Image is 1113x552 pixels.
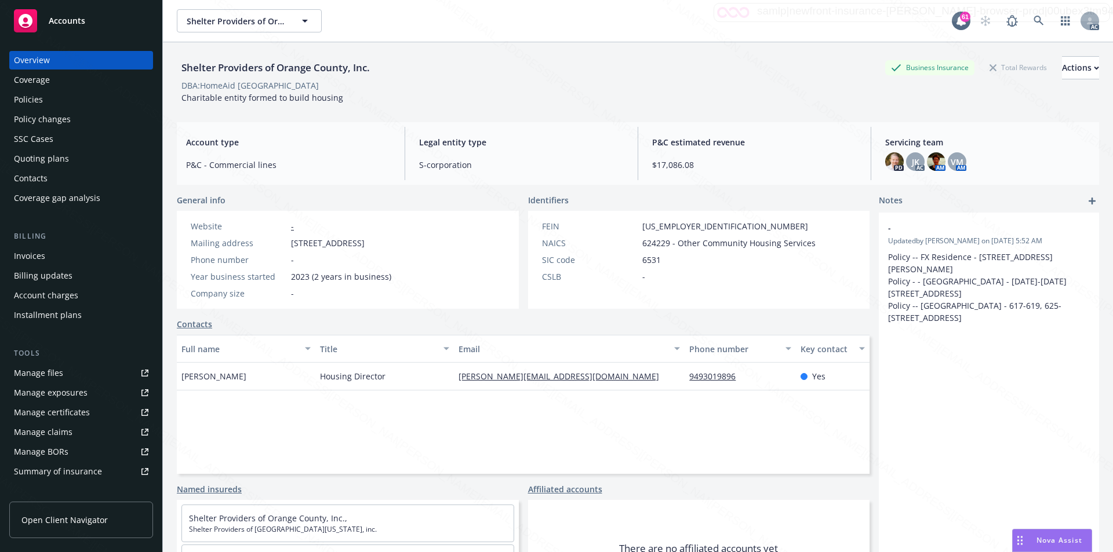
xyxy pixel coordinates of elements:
[984,60,1053,75] div: Total Rewards
[542,254,638,266] div: SIC code
[9,364,153,382] a: Manage files
[9,443,153,461] a: Manage BORs
[9,5,153,37] a: Accounts
[9,403,153,422] a: Manage certificates
[951,156,963,168] span: VM
[642,254,661,266] span: 6531
[14,71,50,89] div: Coverage
[14,383,88,402] div: Manage exposures
[14,169,48,188] div: Contacts
[1012,529,1092,552] button: Nova Assist
[9,247,153,265] a: Invoices
[320,343,437,355] div: Title
[642,270,645,283] span: -
[191,220,286,232] div: Website
[1013,529,1027,551] div: Drag to move
[181,370,246,382] span: [PERSON_NAME]
[315,335,454,363] button: Title
[888,251,1090,324] p: Policy -- FX Residence - [STREET_ADDRESS][PERSON_NAME] Policy - - [GEOGRAPHIC_DATA] - [DATE]-[DAT...
[9,383,153,402] a: Manage exposures
[9,169,153,188] a: Contacts
[9,462,153,481] a: Summary of insurance
[14,189,100,207] div: Coverage gap analysis
[291,237,365,249] span: [STREET_ADDRESS]
[9,71,153,89] a: Coverage
[14,443,68,461] div: Manage BORs
[885,152,904,171] img: photo
[14,423,72,441] div: Manage claims
[642,220,808,232] span: [US_EMPLOYER_IDENTIFICATION_NUMBER]
[9,51,153,70] a: Overview
[14,247,45,265] div: Invoices
[291,287,294,299] span: -
[14,149,69,168] div: Quoting plans
[9,110,153,129] a: Policy changes
[181,343,298,355] div: Full name
[888,222,1060,234] span: -
[181,79,319,92] div: DBA: HomeAid [GEOGRAPHIC_DATA]
[177,194,225,206] span: General info
[186,159,391,171] span: P&C - Commercial lines
[181,92,343,103] span: Charitable entity formed to build housing
[9,348,153,359] div: Tools
[9,266,153,285] a: Billing updates
[888,236,1090,246] span: Updated by [PERSON_NAME] on [DATE] 5:52 AM
[1001,9,1024,32] a: Report a Bug
[291,221,294,232] a: -
[960,12,970,22] div: 61
[14,364,63,382] div: Manage files
[14,306,82,324] div: Installment plans
[542,270,638,283] div: CSLB
[1054,9,1077,32] a: Switch app
[454,335,685,363] button: Email
[974,9,997,32] a: Start snowing
[191,237,286,249] div: Mailing address
[652,136,857,148] span: P&C estimated revenue
[9,423,153,441] a: Manage claims
[652,159,857,171] span: $17,086.08
[9,231,153,242] div: Billing
[885,136,1090,148] span: Servicing team
[459,371,668,382] a: [PERSON_NAME][EMAIL_ADDRESS][DOMAIN_NAME]
[320,370,385,382] span: Housing Director
[49,16,85,25] span: Accounts
[9,90,153,109] a: Policies
[14,266,72,285] div: Billing updates
[177,60,374,75] div: Shelter Providers of Orange County, Inc.
[14,130,53,148] div: SSC Cases
[14,403,90,422] div: Manage certificates
[796,335,870,363] button: Key contact
[419,159,624,171] span: S-corporation
[459,343,667,355] div: Email
[191,287,286,299] div: Company size
[14,51,50,70] div: Overview
[177,9,322,32] button: Shelter Providers of Orange County, Inc.
[191,270,286,283] div: Year business started
[542,237,638,249] div: NAICS
[177,335,315,363] button: Full name
[9,189,153,207] a: Coverage gap analysis
[177,318,212,330] a: Contacts
[812,370,825,382] span: Yes
[801,343,852,355] div: Key contact
[1027,9,1050,32] a: Search
[912,156,919,168] span: JK
[685,335,795,363] button: Phone number
[14,462,102,481] div: Summary of insurance
[1085,194,1099,208] a: add
[885,60,974,75] div: Business Insurance
[1062,56,1099,79] button: Actions
[189,524,507,535] span: Shelter Providers of [GEOGRAPHIC_DATA][US_STATE], inc.
[21,514,108,526] span: Open Client Navigator
[528,483,602,495] a: Affiliated accounts
[689,371,745,382] a: 9493019896
[191,254,286,266] div: Phone number
[689,343,778,355] div: Phone number
[9,130,153,148] a: SSC Cases
[642,237,816,249] span: 624229 - Other Community Housing Services
[189,513,347,524] a: Shelter Providers of Orange County, Inc.,
[14,110,71,129] div: Policy changes
[9,306,153,324] a: Installment plans
[879,194,903,208] span: Notes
